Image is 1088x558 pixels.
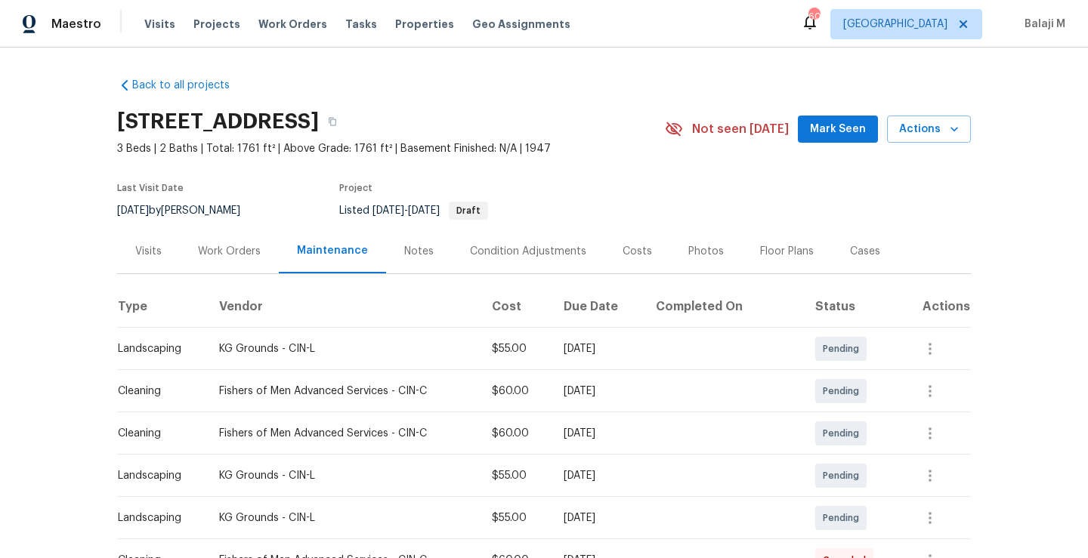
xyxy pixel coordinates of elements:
span: Visits [144,17,175,32]
div: $60.00 [492,426,539,441]
span: Work Orders [258,17,327,32]
div: Floor Plans [760,244,814,259]
div: Costs [623,244,652,259]
div: Cleaning [118,384,195,399]
button: Actions [887,116,971,143]
button: Copy Address [319,108,346,135]
span: Draft [450,206,487,215]
span: Properties [395,17,454,32]
th: Cost [480,285,552,328]
div: [DATE] [564,510,632,526]
div: $55.00 [492,468,539,483]
div: 60 [808,9,819,24]
span: Pending [823,510,865,526]
div: [DATE] [564,341,632,356]
span: Balaji M [1018,17,1065,32]
div: Fishers of Men Advanced Services - CIN-C [219,426,468,441]
div: KG Grounds - CIN-L [219,468,468,483]
div: by [PERSON_NAME] [117,202,258,220]
th: Due Date [552,285,644,328]
span: Last Visit Date [117,183,184,193]
div: $60.00 [492,384,539,399]
div: Condition Adjustments [470,244,586,259]
div: Cases [850,244,880,259]
th: Actions [900,285,971,328]
span: Project [339,183,372,193]
span: Pending [823,426,865,441]
div: [DATE] [564,426,632,441]
div: [DATE] [564,468,632,483]
div: $55.00 [492,341,539,356]
div: KG Grounds - CIN-L [219,510,468,526]
span: 3 Beds | 2 Baths | Total: 1761 ft² | Above Grade: 1761 ft² | Basement Finished: N/A | 1947 [117,141,665,156]
button: Mark Seen [798,116,878,143]
div: Fishers of Men Advanced Services - CIN-C [219,384,468,399]
span: - [372,205,440,216]
div: Work Orders [198,244,261,259]
span: Pending [823,468,865,483]
span: Actions [899,120,959,139]
span: Projects [193,17,240,32]
div: $55.00 [492,510,539,526]
div: Visits [135,244,162,259]
span: Geo Assignments [472,17,570,32]
span: [DATE] [408,205,440,216]
a: Back to all projects [117,78,262,93]
div: KG Grounds - CIN-L [219,341,468,356]
div: Maintenance [297,243,368,258]
th: Vendor [207,285,480,328]
h2: [STREET_ADDRESS] [117,114,319,129]
div: Photos [688,244,724,259]
div: Notes [404,244,434,259]
span: Maestro [51,17,101,32]
span: Mark Seen [810,120,866,139]
span: Pending [823,384,865,399]
div: Cleaning [118,426,195,441]
th: Type [117,285,207,328]
span: Tasks [345,19,377,29]
div: Landscaping [118,468,195,483]
span: Not seen [DATE] [692,122,789,137]
span: [GEOGRAPHIC_DATA] [843,17,947,32]
th: Status [803,285,900,328]
span: [DATE] [117,205,149,216]
span: Listed [339,205,488,216]
div: Landscaping [118,510,195,526]
div: Landscaping [118,341,195,356]
th: Completed On [644,285,802,328]
span: Pending [823,341,865,356]
span: [DATE] [372,205,404,216]
div: [DATE] [564,384,632,399]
